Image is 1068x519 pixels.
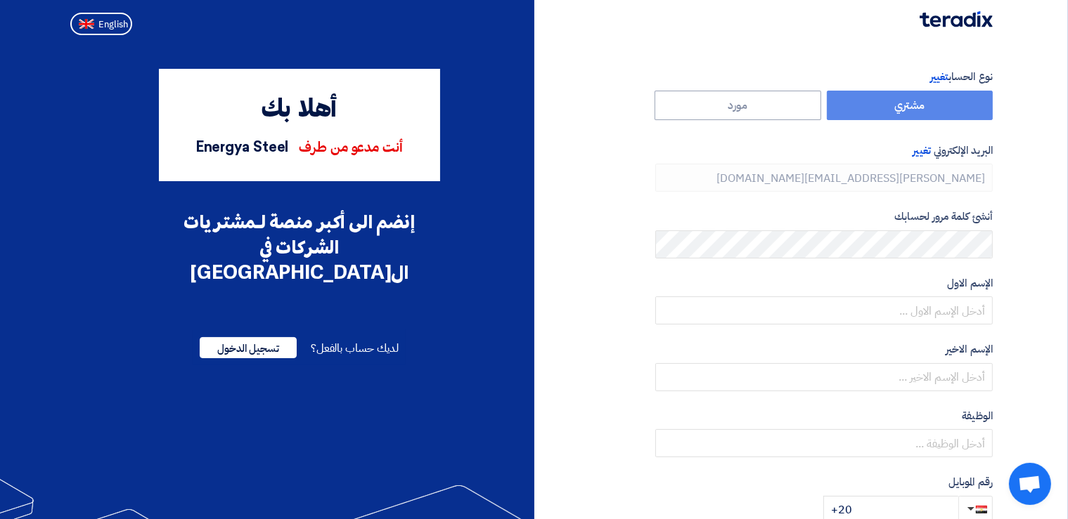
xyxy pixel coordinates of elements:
span: تغيير [930,69,948,84]
label: رقم الموبايل [655,474,993,490]
label: الإسم الاول [655,275,993,291]
div: Open chat [1009,463,1051,505]
span: لديك حساب بالفعل؟ [311,340,399,357]
span: تغيير [913,143,931,158]
span: أنت مدعو من طرف [299,141,403,155]
span: تسجيل الدخول [200,337,297,358]
img: en-US.png [79,19,94,29]
label: نوع الحساب [655,69,993,85]
label: الوظيفة [655,408,993,424]
input: أدخل الوظيفة ... [655,429,993,457]
label: الإسم الاخير [655,341,993,357]
input: أدخل الإسم الاول ... [655,296,993,324]
img: Teradix logo [920,11,993,27]
div: أهلا بك [179,91,420,129]
label: مشتري [827,91,993,120]
label: البريد الإلكتروني [655,143,993,159]
a: تسجيل الدخول [200,340,297,357]
div: إنضم الى أكبر منصة لـمشتريات الشركات في ال[GEOGRAPHIC_DATA] [159,209,440,285]
label: أنشئ كلمة مرور لحسابك [655,209,993,225]
input: أدخل الإسم الاخير ... [655,363,993,391]
input: أدخل بريد العمل الإلكتروني الخاص بك ... [655,164,993,192]
label: مورد [655,91,821,120]
span: Energya Steel [196,138,289,155]
button: English [70,13,132,35]
span: English [98,20,128,29]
